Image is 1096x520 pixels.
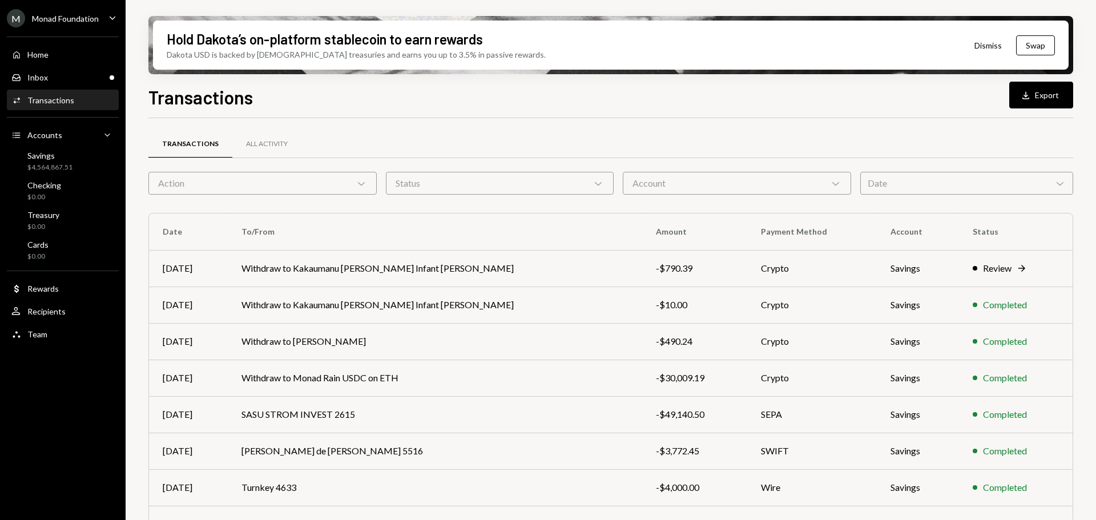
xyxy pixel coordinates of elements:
[747,360,877,396] td: Crypto
[959,213,1073,250] th: Status
[656,481,734,494] div: -$4,000.00
[167,30,483,49] div: Hold Dakota’s on-platform stablecoin to earn rewards
[148,86,253,108] h1: Transactions
[27,50,49,59] div: Home
[642,213,747,250] th: Amount
[163,408,214,421] div: [DATE]
[228,250,642,287] td: Withdraw to Kakaumanu [PERSON_NAME] Infant [PERSON_NAME]
[656,371,734,385] div: -$30,009.19
[7,278,119,299] a: Rewards
[7,90,119,110] a: Transactions
[960,32,1016,59] button: Dismiss
[148,172,377,195] div: Action
[983,298,1027,312] div: Completed
[7,44,119,65] a: Home
[877,360,959,396] td: Savings
[877,433,959,469] td: Savings
[877,213,959,250] th: Account
[656,334,734,348] div: -$490.24
[7,301,119,321] a: Recipients
[877,323,959,360] td: Savings
[747,433,877,469] td: SWIFT
[860,172,1073,195] div: Date
[7,324,119,344] a: Team
[27,163,72,172] div: $4,564,867.51
[27,151,72,160] div: Savings
[32,14,99,23] div: Monad Foundation
[163,334,214,348] div: [DATE]
[163,481,214,494] div: [DATE]
[27,252,49,261] div: $0.00
[27,329,47,339] div: Team
[27,307,66,316] div: Recipients
[7,207,119,234] a: Treasury$0.00
[7,9,25,27] div: M
[148,130,232,159] a: Transactions
[27,72,48,82] div: Inbox
[228,287,642,323] td: Withdraw to Kakaumanu [PERSON_NAME] Infant [PERSON_NAME]
[656,408,734,421] div: -$49,140.50
[747,213,877,250] th: Payment Method
[27,192,61,202] div: $0.00
[27,222,59,232] div: $0.00
[232,130,301,159] a: All Activity
[228,469,642,506] td: Turnkey 4633
[623,172,851,195] div: Account
[27,95,74,105] div: Transactions
[7,124,119,145] a: Accounts
[163,371,214,385] div: [DATE]
[163,261,214,275] div: [DATE]
[1016,35,1055,55] button: Swap
[27,180,61,190] div: Checking
[7,177,119,204] a: Checking$0.00
[983,444,1027,458] div: Completed
[386,172,614,195] div: Status
[163,444,214,458] div: [DATE]
[656,444,734,458] div: -$3,772.45
[747,287,877,323] td: Crypto
[983,408,1027,421] div: Completed
[228,323,642,360] td: Withdraw to [PERSON_NAME]
[1009,82,1073,108] button: Export
[27,130,62,140] div: Accounts
[877,287,959,323] td: Savings
[747,323,877,360] td: Crypto
[7,67,119,87] a: Inbox
[747,396,877,433] td: SEPA
[167,49,546,61] div: Dakota USD is backed by [DEMOGRAPHIC_DATA] treasuries and earns you up to 3.5% in passive rewards.
[747,250,877,287] td: Crypto
[656,298,734,312] div: -$10.00
[983,261,1012,275] div: Review
[228,396,642,433] td: SASU STROM INVEST 2615
[7,147,119,175] a: Savings$4,564,867.51
[747,469,877,506] td: Wire
[7,236,119,264] a: Cards$0.00
[228,213,642,250] th: To/From
[228,433,642,469] td: [PERSON_NAME] de [PERSON_NAME] 5516
[983,481,1027,494] div: Completed
[27,284,59,293] div: Rewards
[27,210,59,220] div: Treasury
[877,250,959,287] td: Savings
[228,360,642,396] td: Withdraw to Monad Rain USDC on ETH
[162,139,219,149] div: Transactions
[149,213,228,250] th: Date
[983,334,1027,348] div: Completed
[27,240,49,249] div: Cards
[877,396,959,433] td: Savings
[877,469,959,506] td: Savings
[246,139,288,149] div: All Activity
[656,261,734,275] div: -$790.39
[163,298,214,312] div: [DATE]
[983,371,1027,385] div: Completed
